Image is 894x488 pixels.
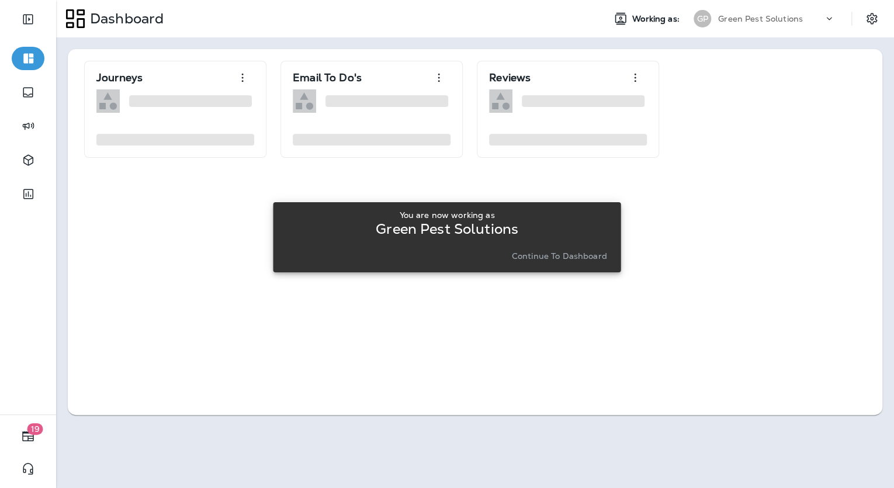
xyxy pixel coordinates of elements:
p: Continue to Dashboard [512,251,607,261]
p: Journeys [96,72,143,84]
button: Settings [861,8,882,29]
div: GP [694,10,711,27]
p: Dashboard [85,10,164,27]
button: Continue to Dashboard [507,248,612,264]
span: Working as: [632,14,682,24]
button: 19 [12,424,44,448]
p: Green Pest Solutions [376,224,518,234]
button: Expand Sidebar [12,8,44,31]
span: 19 [27,423,43,435]
p: You are now working as [399,210,494,220]
p: Green Pest Solutions [718,14,803,23]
